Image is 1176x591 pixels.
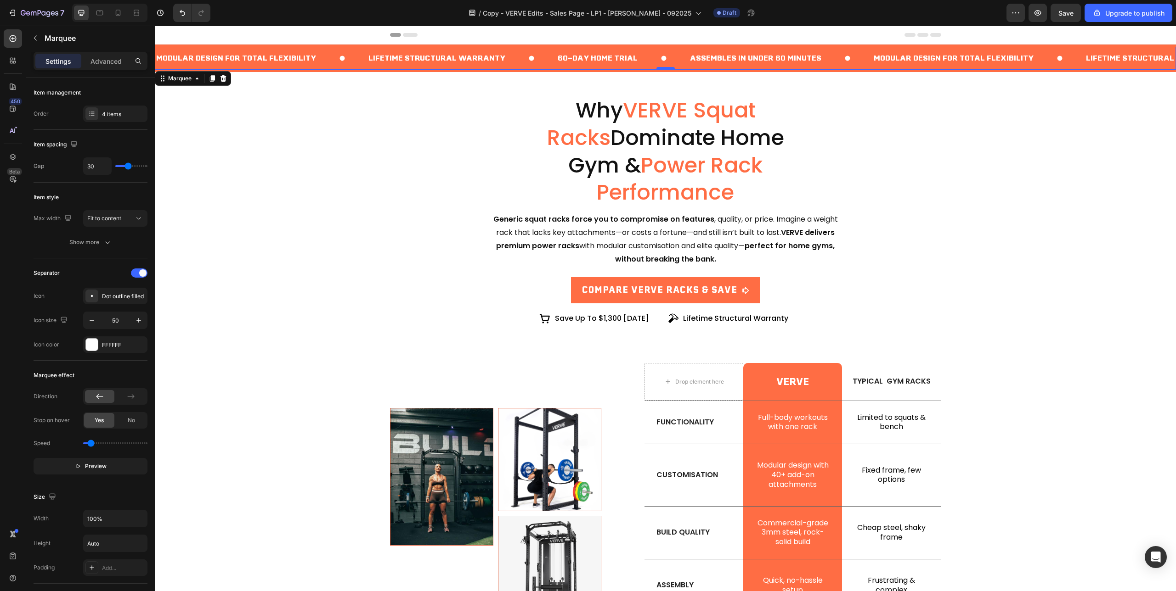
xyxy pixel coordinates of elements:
p: 7 [60,7,64,18]
div: Width [34,514,49,523]
div: Separator [34,269,60,277]
p: CUSTOMISATION [502,445,577,454]
span: Preview [85,462,107,471]
div: Padding [34,563,55,572]
div: Beta [7,168,22,175]
span: VERVE Squat Racks [392,70,601,127]
div: Speed [34,439,50,447]
p: COMPARE VERVE RACKS & SAVE [427,257,582,272]
p: Marquee [45,33,144,44]
p: Lifetime Structural Warranty [214,26,351,39]
div: Icon [34,292,45,300]
button: Show more [34,234,147,251]
div: Gap [34,162,44,170]
button: 7 [4,4,68,22]
div: Size [34,491,58,503]
p: Limited to squats & bench [699,387,774,407]
span: Fit to content [87,215,121,222]
div: Direction [34,392,57,401]
p: Assembles in Under 60 Minutes [535,26,667,39]
p: Quick, no-hassle setup [600,550,675,569]
p: , quality, or price. Imagine a weight rack that lacks key attachments—or costs a fortune—and stil... [334,187,688,240]
div: Item style [34,193,59,201]
p: Full-body workouts with one rack [600,387,675,407]
p: 60-Day Home Trial [403,26,483,39]
img: Male athlete performing barbell squats using a Verve squat rack — high-quality power rack with bu... [344,383,446,485]
button: Save [1051,4,1081,22]
strong: Generic squat racks force you to compromise on features [339,188,560,199]
input: Auto [84,510,147,527]
div: Item spacing [34,139,79,151]
p: BUILD QUALITY [502,502,577,512]
span: / [479,8,481,18]
p: ASSEMBLY [502,555,577,564]
p: Lifetime Structural Warranty [931,26,1068,39]
img: Female athlete deadlifting in a home gym using a Verve squat rack — premium power rack setup with... [236,383,338,519]
p: Fixed frame, few options [699,440,774,459]
p: Settings [45,56,71,66]
span: No [128,416,135,424]
h2: Why Dominate Home Gym & [368,70,653,182]
input: Auto [84,535,147,552]
input: Auto [84,158,111,174]
span: Copy - VERVE Edits - Sales Page - LP1 - [PERSON_NAME] - 092025 [483,8,691,18]
div: Open Intercom Messenger [1145,546,1167,568]
p: Commercial-grade 3mm steel, rock-solid build [600,493,675,521]
div: Upgrade to publish [1092,8,1165,18]
button: Upgrade to publish [1085,4,1172,22]
p: Typical GYM Racks [688,351,785,361]
div: Marquee [11,49,39,57]
p: Cheap steel, shaky frame [699,497,774,517]
p: Advanced [90,56,122,66]
p: FUNCTIONALITY [502,392,577,401]
button: Fit to content [83,210,147,227]
span: Yes [95,416,104,424]
button: Preview [34,458,147,474]
p: Modular design with 40+ add-on attachments [600,435,675,463]
span: Save [1058,9,1074,17]
div: Dot outline filled [102,292,145,301]
p: Lifetime Structural Warranty [528,286,633,300]
div: Item management [34,89,81,97]
div: 4 items [102,110,145,118]
div: Marquee effect [34,371,74,379]
div: Height [34,539,51,547]
div: Order [34,110,49,118]
div: 450 [9,98,22,105]
div: Undo/Redo [173,4,210,22]
p: Frustrating & complex [699,550,774,569]
div: Icon color [34,340,59,349]
span: Power Rack Performance [442,125,608,182]
p: VERVE [600,350,675,362]
div: Icon size [34,314,69,327]
strong: perfect for home gyms, without breaking the bank. [460,215,680,239]
strong: VERVE delivers premium power racks [341,201,680,225]
div: Drop element here [520,352,569,360]
div: Show more [69,238,112,247]
span: Draft [723,9,736,17]
div: FFFFFF [102,341,145,349]
p: save up to $1,300 [DATE] [400,286,494,300]
div: Add... [102,564,145,572]
iframe: Design area [155,26,1176,591]
a: COMPARE VERVE RACKS & SAVE [416,251,605,277]
p: Modular Design for Total Flexibility [719,26,879,39]
div: Max width [34,212,73,225]
div: Stop on hover [34,416,70,424]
